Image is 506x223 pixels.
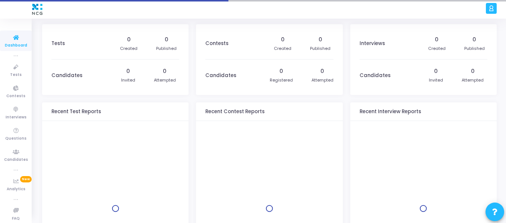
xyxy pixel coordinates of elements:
div: Invited [429,77,443,83]
div: Published [156,45,177,52]
span: Candidates [4,157,28,163]
h3: Recent Contest Reports [205,109,265,115]
h3: Candidates [360,73,390,79]
div: Attempted [462,77,484,83]
div: 0 [471,67,475,75]
h3: Candidates [51,73,82,79]
div: 0 [319,36,322,44]
div: Published [310,45,331,52]
span: Analytics [7,186,25,192]
div: 0 [126,67,130,75]
span: Tests [10,72,22,78]
div: 0 [320,67,324,75]
div: 0 [472,36,476,44]
span: Interviews [6,114,26,121]
span: Dashboard [5,42,27,49]
div: 0 [163,67,167,75]
h3: Interviews [360,41,385,47]
div: Attempted [311,77,333,83]
span: Questions [5,136,26,142]
div: Attempted [154,77,176,83]
img: logo [30,2,44,17]
span: New [20,176,32,182]
span: FAQ [12,216,20,222]
div: Created [120,45,137,52]
div: 0 [165,36,168,44]
div: 0 [279,67,283,75]
h3: Tests [51,41,65,47]
h3: Recent Test Reports [51,109,101,115]
div: Invited [121,77,135,83]
h3: Recent Interview Reports [360,109,421,115]
h3: Contests [205,41,228,47]
div: Published [464,45,485,52]
span: Contests [6,93,25,99]
h3: Candidates [205,73,236,79]
div: Registered [270,77,293,83]
div: 0 [281,36,285,44]
div: 0 [434,67,438,75]
div: 0 [435,36,439,44]
div: Created [274,45,291,52]
div: 0 [127,36,131,44]
div: Created [428,45,446,52]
